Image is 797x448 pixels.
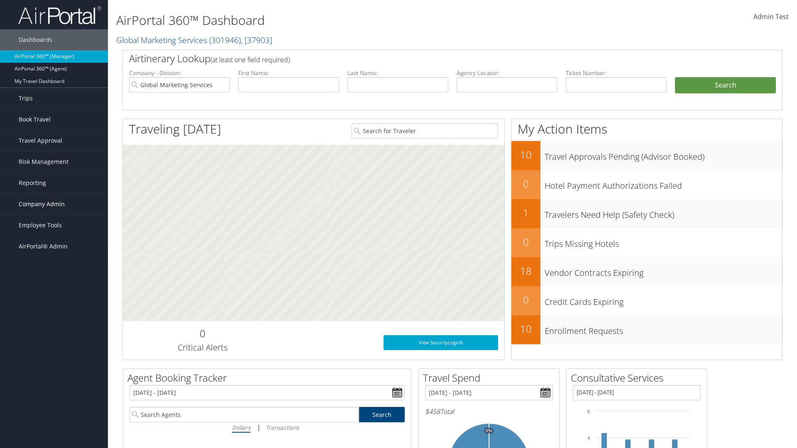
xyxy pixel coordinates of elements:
tspan: 4 [587,436,590,441]
a: 0Credit Cards Expiring [511,286,782,315]
a: View SecurityLogic® [384,335,498,350]
h2: 0 [129,326,276,341]
h2: Airtinerary Lookup [129,51,721,66]
h3: Enrollment Requests [545,321,782,337]
a: Admin Test [753,4,789,30]
span: Employee Tools [19,215,62,236]
label: Last Name: [347,69,448,77]
label: Ticket Number: [566,69,667,77]
tspan: 0% [486,429,492,433]
h6: Total [425,407,553,416]
i: Transactions [266,424,299,431]
a: Search [359,407,405,422]
label: Company - Division: [129,69,230,77]
label: First Name: [238,69,339,77]
a: 1Travelers Need Help (Safety Check) [511,199,782,228]
div: | [130,422,405,433]
span: Dashboards [19,29,52,50]
h3: Travelers Need Help (Safety Check) [545,205,782,221]
h1: AirPortal 360™ Dashboard [116,12,565,29]
h3: Credit Cards Expiring [545,292,782,308]
button: Search [675,77,776,94]
a: 10Enrollment Requests [511,315,782,344]
span: Company Admin [19,194,65,214]
h3: Hotel Payment Authorizations Failed [545,176,782,192]
h3: Travel Approvals Pending (Advisor Booked) [545,147,782,163]
label: Agency Locator: [457,69,557,77]
h2: 1 [511,206,540,220]
h2: Consultative Services [571,371,707,385]
a: 0Trips Missing Hotels [511,228,782,257]
h2: Travel Spend [423,371,559,385]
h3: Trips Missing Hotels [545,234,782,250]
h2: Agent Booking Tracker [127,371,411,385]
span: Reporting [19,173,46,193]
span: , [ 37903 ] [241,34,272,46]
h3: Critical Alerts [129,342,276,353]
span: ( 301946 ) [209,34,241,46]
h2: 10 [511,322,540,336]
h2: 18 [511,264,540,278]
span: (at least one field required) [210,55,290,64]
span: Admin Test [753,12,789,21]
img: airportal-logo.png [18,5,101,25]
span: $458 [425,407,440,416]
h2: 0 [511,293,540,307]
input: Search Agents [130,407,359,422]
h1: Traveling [DATE] [129,120,221,138]
h1: My Action Items [511,120,782,138]
span: Book Travel [19,109,51,130]
span: Travel Approval [19,130,62,151]
a: Global Marketing Services [116,34,272,46]
h2: 10 [511,148,540,162]
input: Search for Traveler [352,123,498,139]
span: Risk Management [19,151,68,172]
h2: 0 [511,235,540,249]
a: 0Hotel Payment Authorizations Failed [511,170,782,199]
h3: Vendor Contracts Expiring [545,263,782,279]
i: Dollars [232,424,250,431]
h2: 0 [511,177,540,191]
span: Trips [19,88,33,109]
a: 10Travel Approvals Pending (Advisor Booked) [511,141,782,170]
tspan: 6 [587,409,590,414]
span: AirPortal® Admin [19,236,68,257]
a: 18Vendor Contracts Expiring [511,257,782,286]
